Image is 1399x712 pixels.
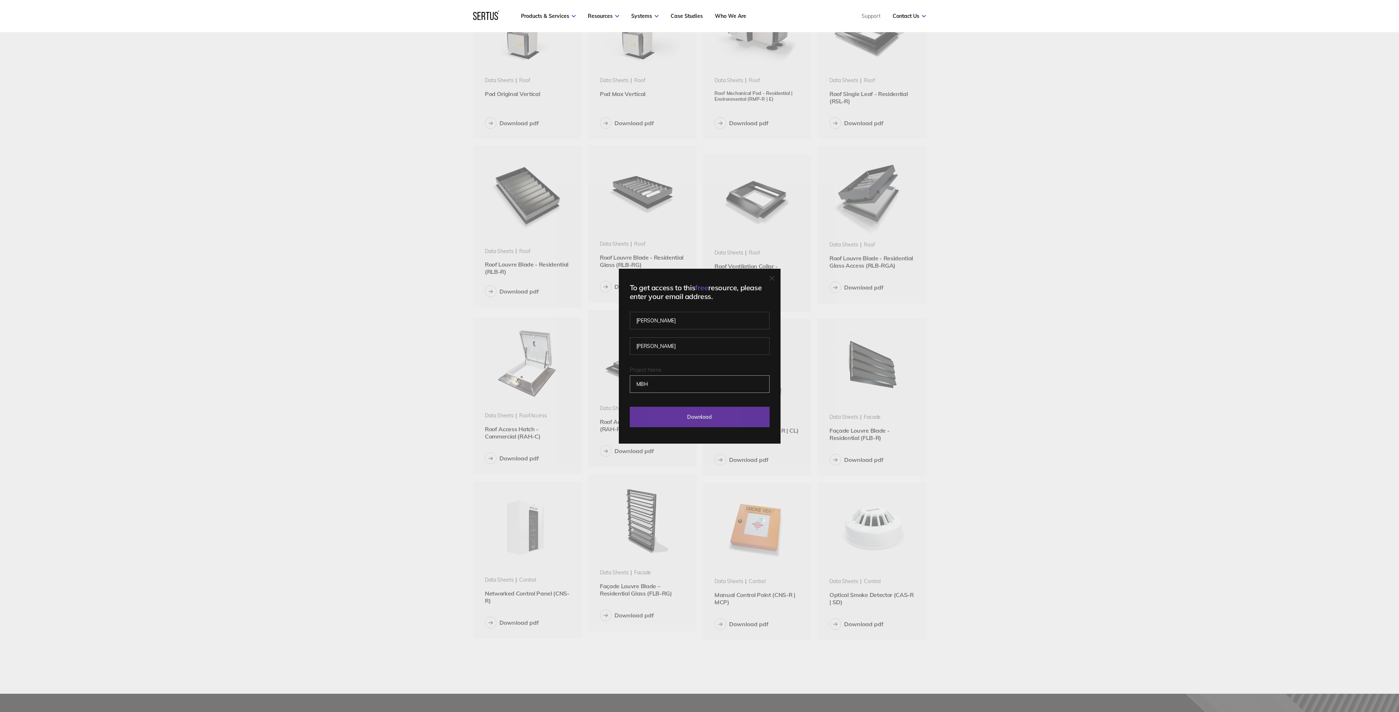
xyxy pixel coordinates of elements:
iframe: Chat Widget [1268,627,1399,712]
div: To get access to this resource, please enter your email address. [630,283,770,301]
a: Systems [631,13,659,19]
span: free [695,283,708,292]
input: Last name* [630,337,770,355]
span: Project Name [630,367,662,373]
a: Products & Services [521,13,576,19]
a: Case Studies [671,13,703,19]
input: First name* [630,312,770,329]
a: Contact Us [893,13,926,19]
a: Who We Are [715,13,746,19]
a: Support [862,13,881,19]
a: Resources [588,13,619,19]
input: Download [630,407,770,427]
